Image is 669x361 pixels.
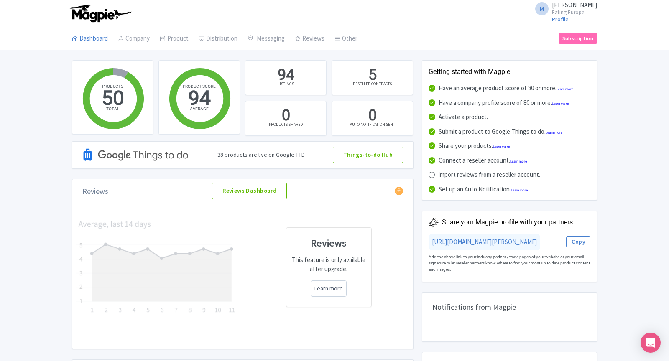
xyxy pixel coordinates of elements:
[68,4,133,23] img: logo-ab69f6fb50320c5b225c76a69d11143b.png
[334,27,357,51] a: Other
[248,27,285,51] a: Messaging
[199,27,237,51] a: Distribution
[82,137,189,173] img: Google TTD
[429,67,590,77] div: Getting started with Magpie
[439,127,562,137] div: Submit a product to Google Things to do.
[439,112,488,122] div: Activate a product.
[245,101,327,136] a: 0 PRODUCTS SHARED
[350,121,395,127] div: AUTO NOTIFICATION SENT
[493,145,510,149] a: Learn more
[432,238,537,246] a: [URL][DOMAIN_NAME][PERSON_NAME]
[530,2,597,15] a: M [PERSON_NAME] Eating Europe
[535,2,549,15] span: M
[442,217,573,227] div: Share your Magpie profile with your partners
[439,141,510,151] div: Share your products.
[552,10,597,15] small: Eating Europe
[641,333,661,353] div: Open Intercom Messenger
[82,186,108,197] div: Reviews
[439,98,569,108] div: Have a company profile score of 80 or more.
[212,183,287,199] a: Reviews Dashboard
[353,81,392,87] div: RESELLER CONTRACTS
[368,65,377,86] div: 5
[314,284,343,293] a: Learn more
[160,27,189,51] a: Product
[552,15,569,23] a: Profile
[439,84,573,93] div: Have an average product score of 80 or more.
[429,250,590,276] div: Add the above link to your industry partner / trade pages of your website or your email signature...
[552,1,597,9] span: [PERSON_NAME]
[278,65,294,86] div: 94
[245,60,327,95] a: 94 LISTINGS
[557,87,573,91] a: Learn more
[118,27,150,51] a: Company
[278,81,294,87] div: LISTINGS
[291,255,367,274] p: This feature is only available after upgrade.
[439,185,528,194] div: Set up an Auto Notification.
[438,170,540,180] div: Import reviews from a reseller account.
[332,101,413,136] a: 0 AUTO NOTIFICATION SENT
[368,105,377,126] div: 0
[295,27,324,51] a: Reviews
[282,105,290,126] div: 0
[332,60,413,95] a: 5 RESELLER CONTRACTS
[72,27,108,51] a: Dashboard
[333,147,403,163] a: Things-to-do Hub
[217,150,305,159] div: 38 products are live on Google TTD
[559,33,597,44] a: Subscription
[422,293,597,321] div: Notifications from Magpie
[566,236,590,247] button: Copy
[510,160,527,163] a: Learn more
[76,219,238,315] img: chart-62242baa53ac9495a133cd79f73327f1.png
[511,188,528,192] a: Learn more
[291,238,367,249] h3: Reviews
[546,131,562,135] a: Learn more
[439,156,527,165] div: Connect a reseller account.
[552,102,569,106] a: Learn more
[269,121,303,127] div: PRODUCTS SHARED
